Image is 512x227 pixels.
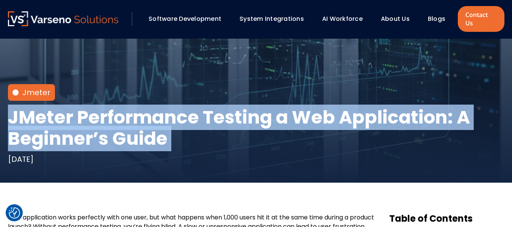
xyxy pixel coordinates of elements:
div: Software Development [145,13,232,25]
a: Software Development [149,14,221,23]
a: Contact Us [458,6,504,32]
button: Cookie Settings [9,207,20,219]
div: About Us [377,13,420,25]
img: Revisit consent button [9,207,20,219]
h1: JMeter Performance Testing a Web Application: A Beginner’s Guide [8,107,504,149]
a: Varseno Solutions – Product Engineering & IT Services [8,11,119,27]
a: AI Workforce [322,14,363,23]
div: System Integrations [236,13,315,25]
img: Varseno Solutions – Product Engineering & IT Services [8,11,119,26]
a: Jmeter [22,87,50,98]
a: Blogs [428,14,445,23]
div: [DATE] [8,154,34,164]
a: About Us [381,14,410,23]
div: AI Workforce [318,13,373,25]
div: Blogs [424,13,456,25]
a: System Integrations [240,14,304,23]
h3: Table of Contents [389,213,504,224]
